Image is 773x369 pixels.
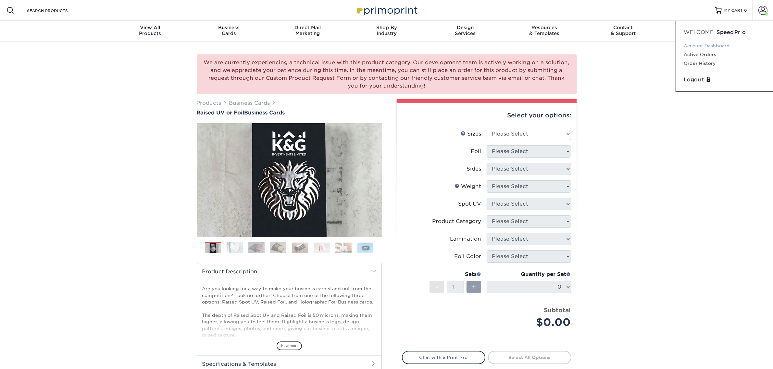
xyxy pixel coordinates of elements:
div: Products [111,25,190,36]
div: & Templates [505,25,584,36]
span: Resources [505,25,584,30]
span: View All [111,25,190,30]
div: Select your options: [402,103,571,128]
span: 0 [744,8,747,13]
div: Spot UV [458,200,481,208]
a: Business Cards [229,100,270,106]
div: Industry [347,25,426,36]
a: Logout [684,76,765,84]
a: BusinessCards [189,21,268,42]
div: Cards [189,25,268,36]
span: Direct Mail [268,25,347,30]
div: Sets [430,270,481,278]
div: Marketing [268,25,347,36]
div: Foil [471,148,481,155]
a: Account Dashboard [684,42,765,50]
img: Business Cards 04 [270,242,286,253]
a: Order History [684,59,765,68]
img: Business Cards 08 [357,243,373,253]
a: Active Orders [684,50,765,59]
div: We are currently experiencing a technical issue with this product category. Our development team ... [197,54,577,94]
a: Raised UV or FoilBusiness Cards [197,110,382,116]
a: Products [197,100,221,106]
span: show more [277,341,302,350]
a: DesignServices [426,21,505,42]
span: Raised UV or Foil [197,110,244,116]
div: Quantity per Set [487,270,571,278]
h2: Product Description [197,263,381,280]
div: Foil Color [455,253,481,260]
img: Business Cards 03 [248,242,265,253]
a: Contact& Support [584,21,663,42]
img: Business Cards 06 [314,243,330,253]
div: Lamination [450,235,481,243]
span: Contact [584,25,663,30]
h1: Business Cards [197,110,382,116]
div: Sides [467,165,481,173]
div: & Support [584,25,663,36]
img: Primoprint [354,3,419,17]
a: Chat with a Print Pro [402,351,485,364]
span: SpeedPro [717,29,746,35]
span: Design [426,25,505,30]
div: Product Category [432,218,481,225]
a: Direct MailMarketing [268,21,347,42]
img: Business Cards 02 [227,242,243,253]
img: Business Cards 05 [292,243,308,253]
img: Business Cards 01 [205,240,221,256]
div: Services [426,25,505,36]
div: $0.00 [492,315,571,330]
a: Select All Options [488,351,571,364]
div: Sizes [461,130,481,138]
span: + [472,282,476,292]
span: Welcome, [684,29,715,35]
img: Raised UV or Foil 01 [197,88,382,273]
div: Weight [455,183,481,190]
input: SEARCH PRODUCTS..... [26,6,90,14]
span: MY CART [724,8,743,13]
span: Business [189,25,268,30]
img: Business Cards 07 [335,243,352,253]
span: Shop By [347,25,426,30]
a: Shop ByIndustry [347,21,426,42]
a: Resources& Templates [505,21,584,42]
span: - [435,282,438,292]
a: View AllProducts [111,21,190,42]
strong: Subtotal [544,306,571,314]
